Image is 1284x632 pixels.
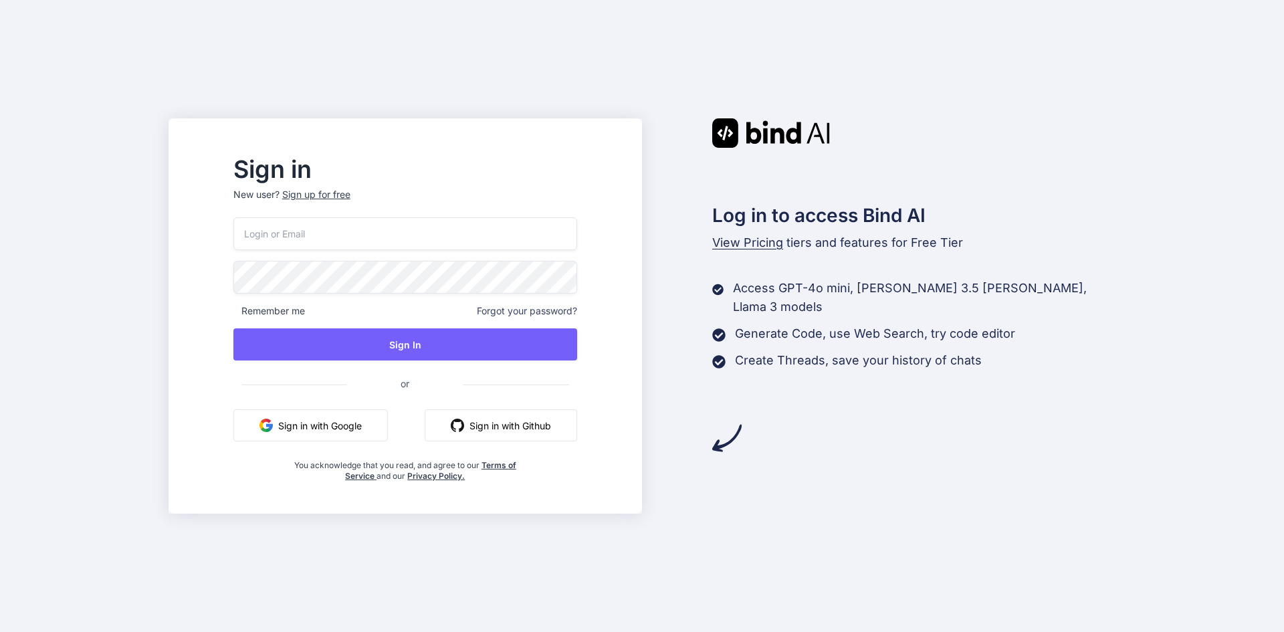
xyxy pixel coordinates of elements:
p: Generate Code, use Web Search, try code editor [735,324,1015,343]
input: Login or Email [233,217,577,250]
img: Bind AI logo [712,118,830,148]
p: Create Threads, save your history of chats [735,351,982,370]
div: Sign up for free [282,188,350,201]
p: Access GPT-4o mini, [PERSON_NAME] 3.5 [PERSON_NAME], Llama 3 models [733,279,1115,316]
a: Terms of Service [345,460,516,481]
span: or [347,367,463,400]
button: Sign In [233,328,577,360]
span: Remember me [233,304,305,318]
span: Forgot your password? [477,304,577,318]
div: You acknowledge that you read, and agree to our and our [290,452,520,482]
img: arrow [712,423,742,453]
h2: Sign in [233,159,577,180]
img: github [451,419,464,432]
a: Privacy Policy. [407,471,465,481]
button: Sign in with Google [233,409,388,441]
button: Sign in with Github [425,409,577,441]
p: New user? [233,188,577,217]
h2: Log in to access Bind AI [712,201,1116,229]
span: View Pricing [712,235,783,249]
img: google [259,419,273,432]
p: tiers and features for Free Tier [712,233,1116,252]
